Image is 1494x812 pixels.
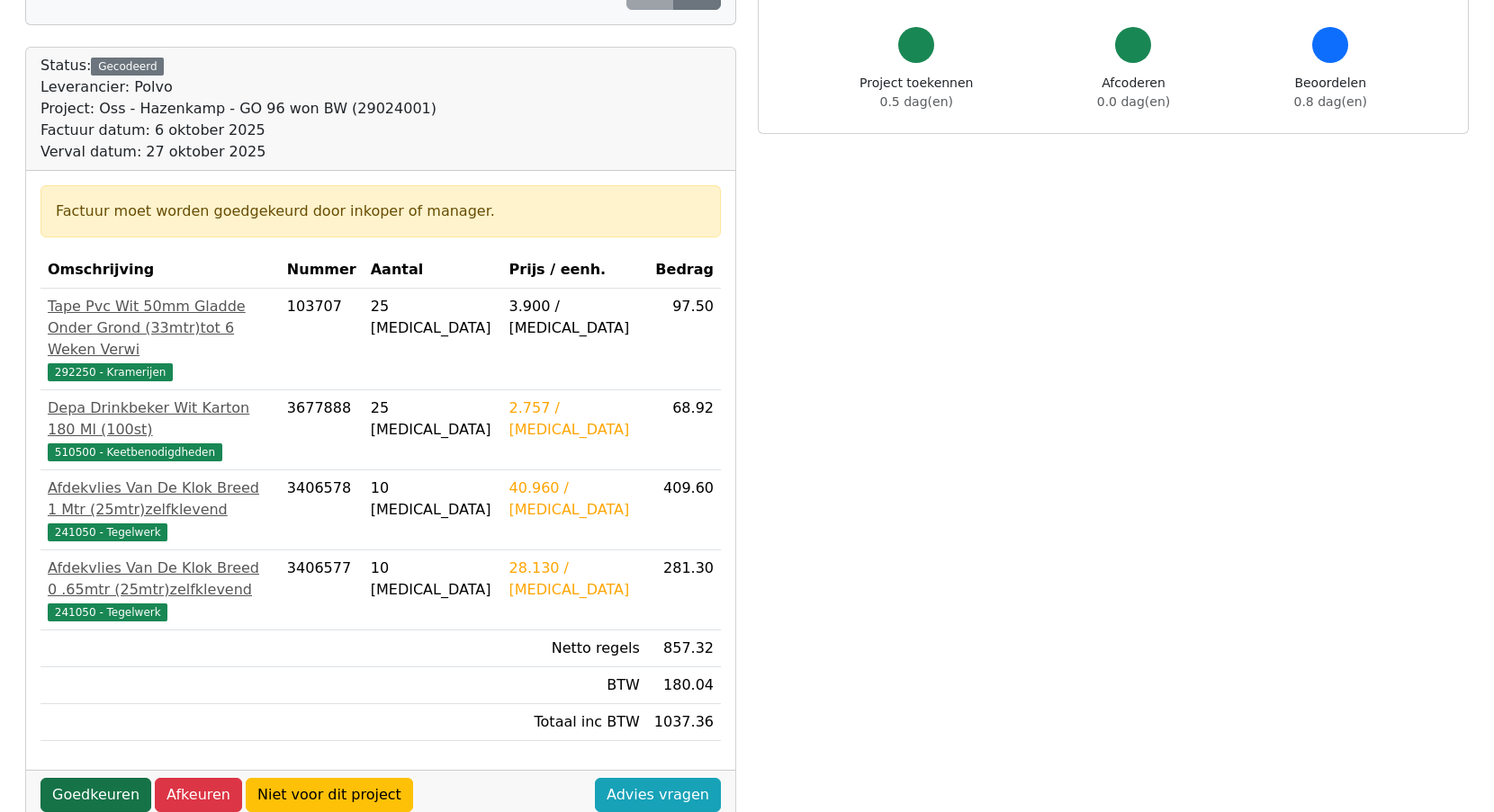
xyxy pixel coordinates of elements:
div: Afdekvlies Van De Klok Breed 1 Mtr (25mtr)zelfklevend [48,477,273,521]
td: Totaal inc BTW [502,704,647,741]
div: Verval datum: 27 oktober 2025 [40,141,436,163]
a: Advies vragen [595,778,721,812]
span: 292250 - Kramerijen [48,363,173,381]
a: Goedkeuren [40,778,151,812]
span: 241050 - Tegelwerk [48,603,167,621]
span: 0.0 dag(en) [1097,94,1170,109]
th: Prijs / eenh. [502,252,647,289]
span: 510500 - Keetbenodigdheden [48,443,222,461]
div: Factuur datum: 6 oktober 2025 [40,120,436,141]
div: 25 [MEDICAL_DATA] [371,296,495,339]
div: 10 [MEDICAL_DATA] [371,558,495,601]
a: Afdekvlies Van De Klok Breed 1 Mtr (25mtr)zelfklevend241050 - Tegelwerk [48,477,273,542]
div: 40.960 / [MEDICAL_DATA] [509,477,640,521]
div: Leverancier: Polvo [40,76,436,98]
td: 180.04 [647,667,721,704]
a: Depa Drinkbeker Wit Karton 180 Ml (100st)510500 - Keetbenodigdheden [48,397,273,462]
div: 10 [MEDICAL_DATA] [371,477,495,521]
td: 3677888 [280,390,364,470]
td: 1037.36 [647,704,721,741]
td: 68.92 [647,390,721,470]
div: 28.130 / [MEDICAL_DATA] [509,558,640,601]
td: 97.50 [647,289,721,390]
div: Project: Oss - Hazenkamp - GO 96 won BW (29024001) [40,98,436,120]
td: Netto regels [502,630,647,667]
a: Afdekvlies Van De Klok Breed 0 .65mtr (25mtr)zelfklevend241050 - Tegelwerk [48,558,273,622]
div: 3.900 / [MEDICAL_DATA] [509,296,640,339]
div: Tape Pvc Wit 50mm Gladde Onder Grond (33mtr)tot 6 Weken Verwi [48,296,273,361]
td: BTW [502,667,647,704]
th: Omschrijving [40,252,280,289]
th: Nummer [280,252,364,289]
td: 3406578 [280,470,364,550]
div: Afcoderen [1097,74,1170,112]
th: Bedrag [647,252,721,289]
td: 103707 [280,289,364,390]
td: 409.60 [647,470,721,550]
th: Aantal [364,252,502,289]
a: Niet voor dit project [246,778,413,812]
div: Gecodeerd [91,58,164,76]
td: 3406577 [280,550,364,630]
a: Tape Pvc Wit 50mm Gladde Onder Grond (33mtr)tot 6 Weken Verwi292250 - Kramerijen [48,296,273,382]
div: 25 [MEDICAL_DATA] [371,397,495,441]
div: Depa Drinkbeker Wit Karton 180 Ml (100st) [48,397,273,441]
span: 0.8 dag(en) [1294,94,1367,109]
td: 281.30 [647,550,721,630]
div: Factuur moet worden goedgekeurd door inkoper of manager. [56,201,706,222]
div: Afdekvlies Van De Klok Breed 0 .65mtr (25mtr)zelfklevend [48,558,273,601]
div: Project toekennen [859,74,973,112]
td: 857.32 [647,630,721,667]
span: 241050 - Tegelwerk [48,523,167,541]
a: Afkeuren [155,778,242,812]
div: 2.757 / [MEDICAL_DATA] [509,397,640,441]
div: Beoordelen [1294,74,1367,112]
span: 0.5 dag(en) [880,94,953,109]
div: Status: [40,55,436,163]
